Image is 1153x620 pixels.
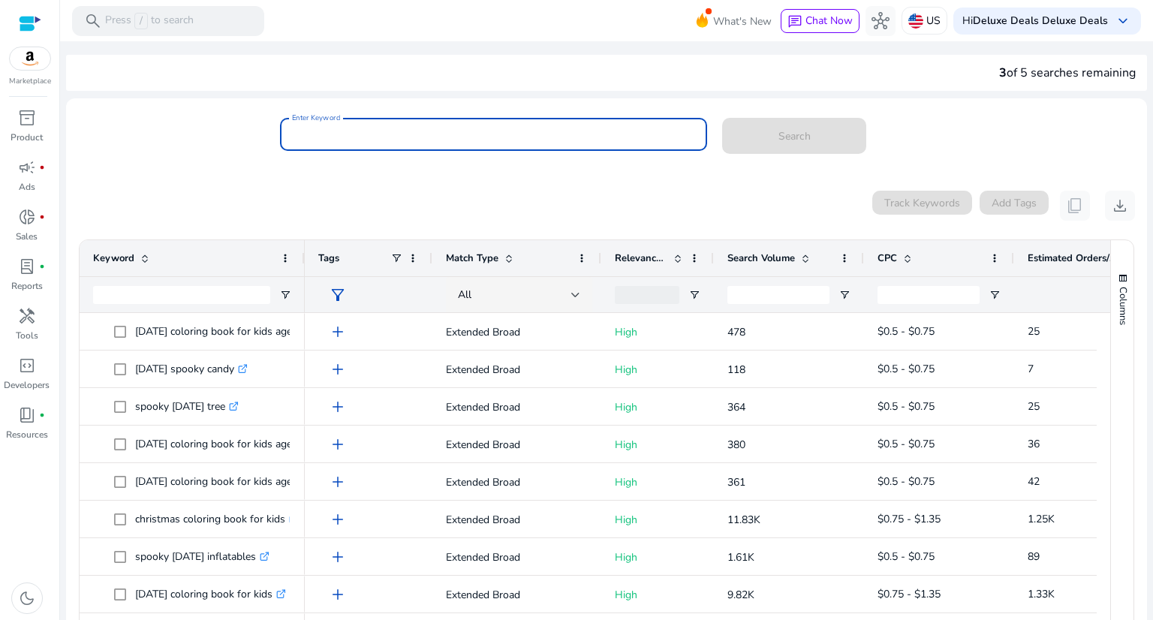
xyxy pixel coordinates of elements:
[1028,587,1055,601] span: 1.33K
[615,504,700,535] p: High
[1111,197,1129,215] span: download
[18,109,36,127] span: inventory_2
[18,307,36,325] span: handyman
[329,398,347,416] span: add
[93,286,270,304] input: Keyword Filter Input
[279,289,291,301] button: Open Filter Menu
[135,504,299,534] p: christmas coloring book for kids
[16,329,38,342] p: Tools
[727,438,745,452] span: 380
[18,257,36,275] span: lab_profile
[989,289,1001,301] button: Open Filter Menu
[727,251,795,265] span: Search Volume
[446,251,498,265] span: Match Type
[615,542,700,573] p: High
[962,16,1108,26] p: Hi
[135,429,429,459] p: [DATE] coloring book for kids ages [DEMOGRAPHIC_DATA]
[878,324,935,339] span: $0.5 - $0.75
[727,588,754,602] span: 9.82K
[446,429,588,460] p: Extended Broad
[1028,399,1040,414] span: 25
[615,467,700,498] p: High
[805,14,853,28] span: Chat Now
[135,391,239,422] p: spooky [DATE] tree
[446,579,588,610] p: Extended Broad
[446,354,588,385] p: Extended Broad
[329,323,347,341] span: add
[18,406,36,424] span: book_4
[727,550,754,564] span: 1.61K
[11,131,43,144] p: Product
[878,512,941,526] span: $0.75 - $1.35
[446,542,588,573] p: Extended Broad
[39,214,45,220] span: fiber_manual_record
[135,354,248,384] p: [DATE] spooky candy
[878,474,935,489] span: $0.5 - $0.75
[878,399,935,414] span: $0.5 - $0.75
[727,475,745,489] span: 361
[329,548,347,566] span: add
[1105,191,1135,221] button: download
[329,286,347,304] span: filter_alt
[39,164,45,170] span: fiber_manual_record
[727,286,829,304] input: Search Volume Filter Input
[135,579,286,609] p: [DATE] coloring book for kids
[878,286,980,304] input: CPC Filter Input
[878,437,935,451] span: $0.5 - $0.75
[872,12,890,30] span: hub
[4,378,50,392] p: Developers
[866,6,896,36] button: hub
[16,230,38,243] p: Sales
[727,400,745,414] span: 364
[1028,251,1118,265] span: Estimated Orders/Month
[908,14,923,29] img: us.svg
[713,8,772,35] span: What's New
[727,325,745,339] span: 478
[446,504,588,535] p: Extended Broad
[1116,287,1130,325] span: Columns
[615,392,700,423] p: High
[329,360,347,378] span: add
[18,208,36,226] span: donut_small
[1028,549,1040,564] span: 89
[135,466,429,497] p: [DATE] coloring book for kids ages [DEMOGRAPHIC_DATA]
[999,64,1136,82] div: of 5 searches remaining
[1114,12,1132,30] span: keyboard_arrow_down
[615,579,700,610] p: High
[999,65,1007,81] span: 3
[1028,437,1040,451] span: 36
[19,180,35,194] p: Ads
[1028,362,1034,376] span: 7
[781,9,859,33] button: chatChat Now
[1028,512,1055,526] span: 1.25K
[615,251,667,265] span: Relevance Score
[329,473,347,491] span: add
[292,113,340,123] mat-label: Enter Keyword
[878,549,935,564] span: $0.5 - $0.75
[329,585,347,603] span: add
[878,362,935,376] span: $0.5 - $0.75
[318,251,339,265] span: Tags
[727,363,745,377] span: 118
[18,589,36,607] span: dark_mode
[446,317,588,348] p: Extended Broad
[458,287,471,302] span: All
[926,8,941,34] p: US
[787,14,802,29] span: chat
[615,317,700,348] p: High
[9,76,51,87] p: Marketplace
[105,13,194,29] p: Press to search
[688,289,700,301] button: Open Filter Menu
[329,435,347,453] span: add
[878,251,897,265] span: CPC
[1028,474,1040,489] span: 42
[973,14,1108,28] b: Deluxe Deals Deluxe Deals
[838,289,850,301] button: Open Filter Menu
[18,357,36,375] span: code_blocks
[615,354,700,385] p: High
[135,316,429,347] p: [DATE] coloring book for kids ages [DEMOGRAPHIC_DATA]
[6,428,48,441] p: Resources
[11,279,43,293] p: Reports
[135,541,269,572] p: spooky [DATE] inflatables
[727,513,760,527] span: 11.83K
